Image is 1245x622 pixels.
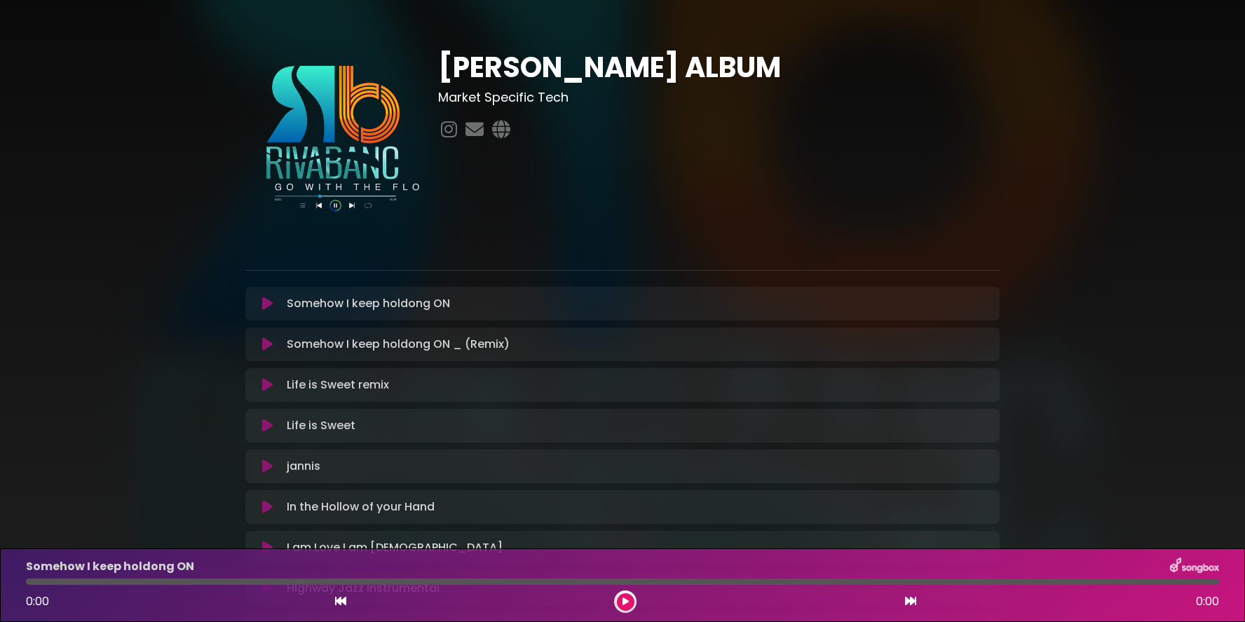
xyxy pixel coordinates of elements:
[438,90,1000,105] h3: Market Specific Tech
[287,417,355,434] p: Life is Sweet
[287,539,503,556] p: I am Love I am [DEMOGRAPHIC_DATA]
[287,499,435,515] p: In the Hollow of your Hand
[287,336,510,353] p: Somehow I keep holdong ON _ (Remix)
[287,377,389,393] p: Life is Sweet remix
[438,50,1000,84] h1: [PERSON_NAME] ALBUM
[287,295,450,312] p: Somehow I keep holdong ON
[287,458,320,475] p: jannis
[26,558,194,575] p: Somehow I keep holdong ON
[1196,593,1219,610] span: 0:00
[26,593,49,609] span: 0:00
[1170,557,1219,576] img: songbox-logo-white.png
[245,50,421,227] img: 4pN4B8I1S26pthYFCpPw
